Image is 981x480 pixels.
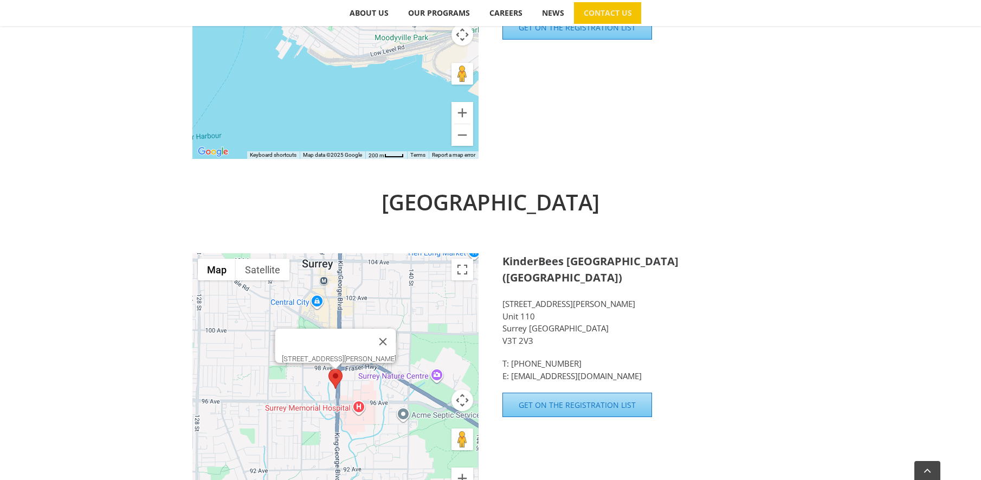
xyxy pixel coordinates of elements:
[250,151,296,159] button: Keyboard shortcuts
[451,428,473,450] button: Drag Pegman onto the map to open Street View
[502,15,652,40] a: Get on the Registration List
[195,145,231,159] img: Google
[198,259,236,280] button: Show street map
[370,329,396,355] button: Close
[369,152,384,158] span: 200 m
[195,145,231,159] a: Open this area in Google Maps (opens a new window)
[502,254,679,285] strong: KinderBees [GEOGRAPHIC_DATA] ([GEOGRAPHIC_DATA])
[502,298,789,347] p: [STREET_ADDRESS][PERSON_NAME] Unit 110 Surrey [GEOGRAPHIC_DATA] V3T 2V3
[584,9,632,17] span: CONTACT US
[410,152,425,158] a: Terms (opens in new tab)
[451,259,473,280] button: Toggle fullscreen view
[502,358,582,369] a: T: [PHONE_NUMBER]
[236,259,289,280] button: Show satellite imagery
[398,2,479,24] a: OUR PROGRAMS
[542,9,564,17] span: NEWS
[451,24,473,46] button: Map camera controls
[502,393,652,417] a: Get on the Registration List
[574,2,641,24] a: CONTACT US
[282,355,396,363] div: [STREET_ADDRESS][PERSON_NAME]
[340,2,398,24] a: ABOUT US
[489,9,522,17] span: CAREERS
[408,9,470,17] span: OUR PROGRAMS
[519,400,636,409] span: Get on the Registration List
[451,63,473,85] button: Drag Pegman onto the map to open Street View
[303,152,362,158] span: Map data ©2025 Google
[365,151,407,159] button: Map Scale: 200 m per 32 pixels
[350,9,389,17] span: ABOUT US
[502,370,642,381] a: E: [EMAIL_ADDRESS][DOMAIN_NAME]
[532,2,573,24] a: NEWS
[451,124,473,146] button: Zoom out
[519,23,636,32] span: Get on the Registration List
[432,152,475,158] a: Report a map error
[451,389,473,411] button: Map camera controls
[480,2,532,24] a: CAREERS
[451,102,473,124] button: Zoom in
[192,186,789,219] h2: [GEOGRAPHIC_DATA]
